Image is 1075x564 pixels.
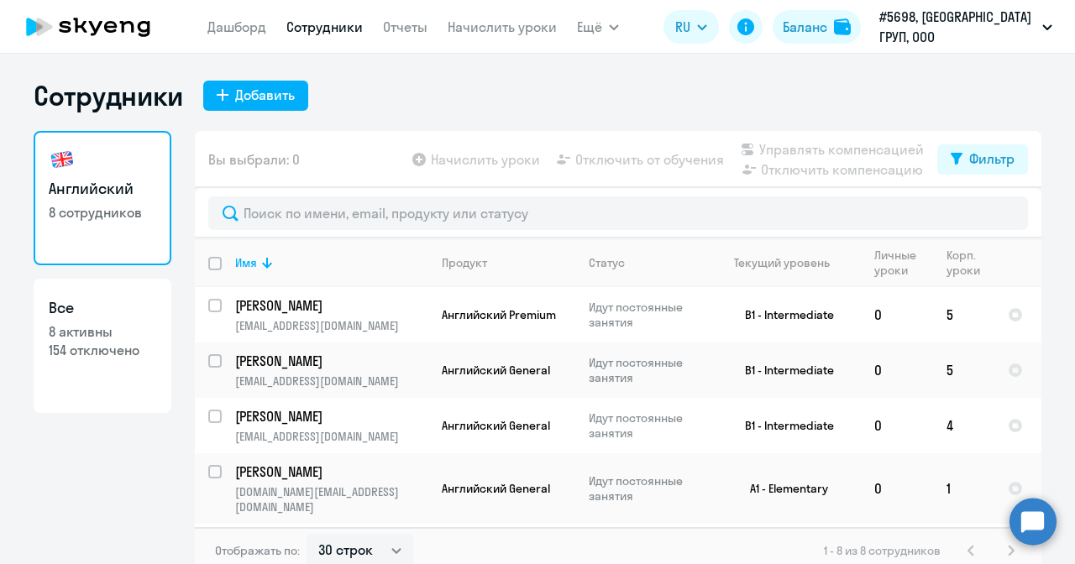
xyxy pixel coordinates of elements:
[235,429,427,444] p: [EMAIL_ADDRESS][DOMAIN_NAME]
[589,255,704,270] div: Статус
[49,178,156,200] h3: Английский
[705,453,861,524] td: A1 - Elementary
[49,146,76,173] img: english
[705,398,861,453] td: B1 - Intermediate
[577,17,602,37] span: Ещё
[947,248,983,278] div: Корп. уроки
[448,18,557,35] a: Начислить уроки
[734,255,830,270] div: Текущий уровень
[442,418,550,433] span: Английский General
[235,352,425,370] p: [PERSON_NAME]
[718,255,860,270] div: Текущий уровень
[215,543,300,558] span: Отображать по:
[871,7,1061,47] button: #5698, [GEOGRAPHIC_DATA] ГРУП, ООО
[208,149,300,170] span: Вы выбрали: 0
[861,287,933,342] td: 0
[383,18,427,35] a: Отчеты
[933,398,994,453] td: 4
[49,322,156,341] p: 8 активны
[969,149,1015,169] div: Фильтр
[589,410,704,441] p: Идут постоянные занятия
[861,342,933,398] td: 0
[589,473,704,504] p: Идут постоянные занятия
[874,248,921,278] div: Личные уроки
[235,484,427,514] p: [DOMAIN_NAME][EMAIL_ADDRESS][DOMAIN_NAME]
[235,318,427,333] p: [EMAIL_ADDRESS][DOMAIN_NAME]
[879,7,1036,47] p: #5698, [GEOGRAPHIC_DATA] ГРУП, ООО
[235,255,427,270] div: Имя
[207,18,266,35] a: Дашборд
[834,18,851,35] img: balance
[442,481,550,496] span: Английский General
[861,453,933,524] td: 0
[442,307,556,322] span: Английский Premium
[589,300,704,330] p: Идут постоянные занятия
[933,287,994,342] td: 5
[705,342,861,398] td: B1 - Intermediate
[874,248,932,278] div: Личные уроки
[589,355,704,385] p: Идут постоянные занятия
[203,81,308,111] button: Добавить
[235,85,295,105] div: Добавить
[442,255,487,270] div: Продукт
[235,296,425,315] p: [PERSON_NAME]
[783,17,827,37] div: Баланс
[235,462,427,481] a: [PERSON_NAME]
[49,341,156,359] p: 154 отключено
[235,296,427,315] a: [PERSON_NAME]
[208,196,1028,230] input: Поиск по имени, email, продукту или статусу
[235,255,257,270] div: Имя
[933,453,994,524] td: 1
[589,255,625,270] div: Статус
[235,352,427,370] a: [PERSON_NAME]
[933,342,994,398] td: 5
[675,17,690,37] span: RU
[286,18,363,35] a: Сотрудники
[235,373,427,389] p: [EMAIL_ADDRESS][DOMAIN_NAME]
[947,248,994,278] div: Корп. уроки
[34,79,183,112] h1: Сотрудники
[49,203,156,222] p: 8 сотрудников
[773,10,861,44] button: Балансbalance
[824,543,941,558] span: 1 - 8 из 8 сотрудников
[663,10,719,44] button: RU
[235,462,425,481] p: [PERSON_NAME]
[577,10,619,44] button: Ещё
[705,287,861,342] td: B1 - Intermediate
[235,407,425,426] p: [PERSON_NAME]
[235,407,427,426] a: [PERSON_NAME]
[442,255,574,270] div: Продукт
[937,144,1028,175] button: Фильтр
[34,279,171,413] a: Все8 активны154 отключено
[34,131,171,265] a: Английский8 сотрудников
[861,398,933,453] td: 0
[49,297,156,319] h3: Все
[442,363,550,378] span: Английский General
